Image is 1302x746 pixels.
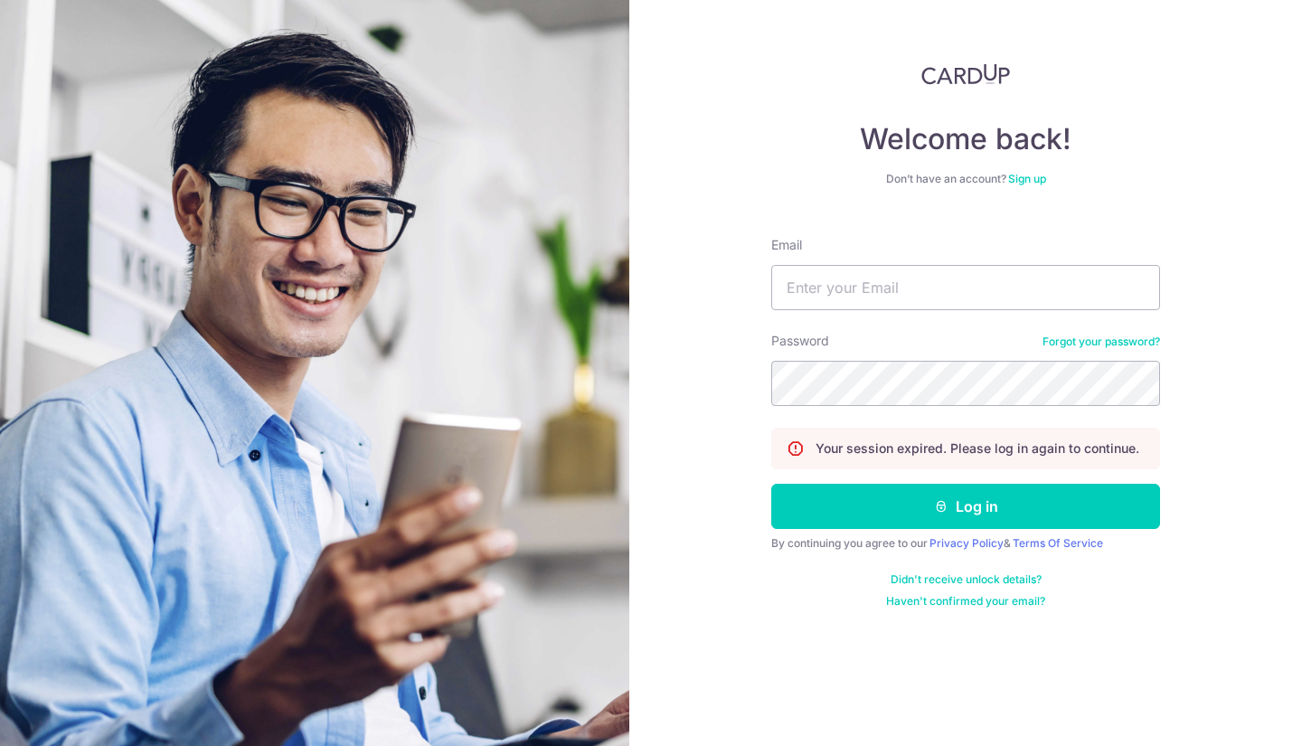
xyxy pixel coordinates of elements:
[929,536,1004,550] a: Privacy Policy
[1013,536,1103,550] a: Terms Of Service
[771,172,1160,186] div: Don’t have an account?
[816,439,1139,458] p: Your session expired. Please log in again to continue.
[891,572,1042,587] a: Didn't receive unlock details?
[771,121,1160,157] h4: Welcome back!
[771,236,802,254] label: Email
[886,594,1045,609] a: Haven't confirmed your email?
[1043,335,1160,349] a: Forgot your password?
[921,63,1010,85] img: CardUp Logo
[771,484,1160,529] button: Log in
[771,536,1160,551] div: By continuing you agree to our &
[1008,172,1046,185] a: Sign up
[771,332,829,350] label: Password
[771,265,1160,310] input: Enter your Email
